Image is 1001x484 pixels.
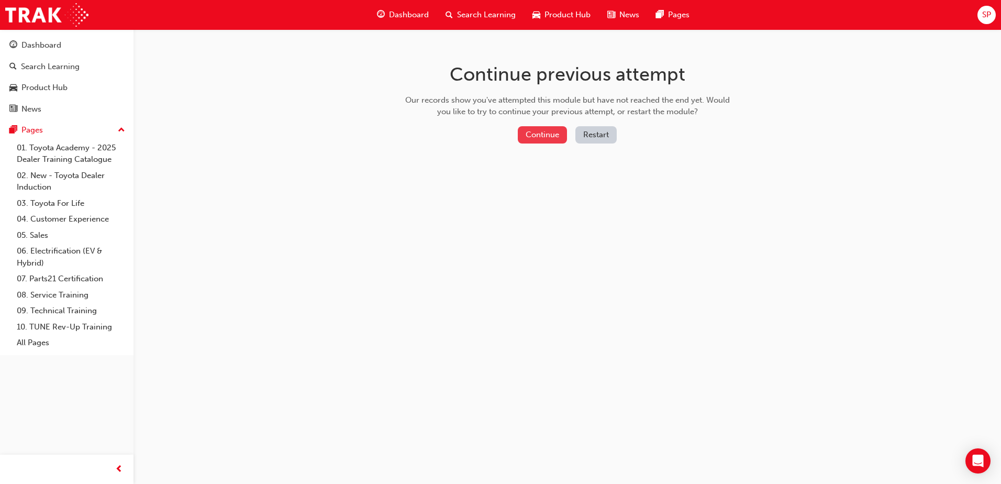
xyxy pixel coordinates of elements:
a: search-iconSearch Learning [437,4,524,26]
a: News [4,100,129,119]
span: news-icon [607,8,615,21]
a: 05. Sales [13,227,129,244]
span: News [619,9,639,21]
button: Restart [575,126,617,144]
a: 09. Technical Training [13,303,129,319]
div: Our records show you've attempted this module but have not reached the end yet. Would you like to... [402,94,733,118]
span: Dashboard [389,9,429,21]
a: 03. Toyota For Life [13,195,129,212]
span: search-icon [446,8,453,21]
a: car-iconProduct Hub [524,4,599,26]
span: pages-icon [9,126,17,135]
div: Dashboard [21,39,61,51]
a: pages-iconPages [648,4,698,26]
span: prev-icon [115,463,123,476]
span: Search Learning [457,9,516,21]
span: up-icon [118,124,125,137]
a: 06. Electrification (EV & Hybrid) [13,243,129,271]
div: Pages [21,124,43,136]
a: 01. Toyota Academy - 2025 Dealer Training Catalogue [13,140,129,168]
span: news-icon [9,105,17,114]
span: car-icon [532,8,540,21]
span: search-icon [9,62,17,72]
span: guage-icon [9,41,17,50]
a: guage-iconDashboard [369,4,437,26]
h1: Continue previous attempt [402,63,733,86]
a: Product Hub [4,78,129,97]
a: All Pages [13,335,129,351]
a: Search Learning [4,57,129,76]
a: 04. Customer Experience [13,211,129,227]
span: pages-icon [656,8,664,21]
button: Continue [518,126,567,144]
a: 02. New - Toyota Dealer Induction [13,168,129,195]
span: SP [982,9,991,21]
a: 07. Parts21 Certification [13,271,129,287]
button: Pages [4,120,129,140]
span: Pages [668,9,689,21]
button: SP [977,6,996,24]
a: Dashboard [4,36,129,55]
div: Search Learning [21,61,80,73]
a: 08. Service Training [13,287,129,303]
span: Product Hub [544,9,591,21]
span: car-icon [9,83,17,93]
div: Product Hub [21,82,68,94]
div: Open Intercom Messenger [965,448,991,474]
a: news-iconNews [599,4,648,26]
img: Trak [5,3,88,27]
a: 10. TUNE Rev-Up Training [13,319,129,335]
button: DashboardSearch LearningProduct HubNews [4,34,129,120]
div: News [21,103,41,115]
span: guage-icon [377,8,385,21]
